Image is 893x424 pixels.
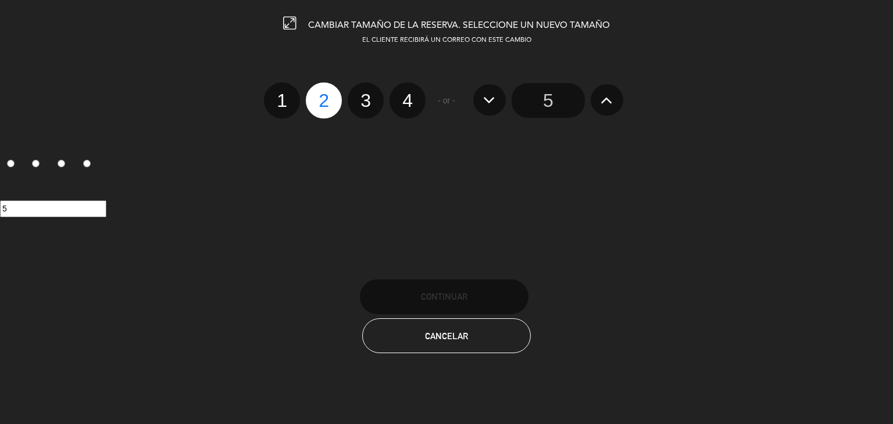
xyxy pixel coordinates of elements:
[26,155,51,175] label: 2
[421,292,467,301] span: Continuar
[58,160,65,167] input: 3
[76,155,102,175] label: 4
[425,331,468,341] span: Cancelar
[51,155,77,175] label: 3
[438,94,455,107] span: - or -
[7,160,15,167] input: 1
[306,82,342,118] label: 2
[362,37,531,44] span: EL CLIENTE RECIBIRÁ UN CORREO CON ESTE CAMBIO
[362,318,531,353] button: Cancelar
[348,82,384,118] label: 3
[308,21,610,30] span: CAMBIAR TAMAÑO DE LA RESERVA. SELECCIONE UN NUEVO TAMAÑO
[32,160,40,167] input: 2
[390,82,426,118] label: 4
[264,82,300,118] label: 1
[360,279,528,314] button: Continuar
[83,160,91,167] input: 4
